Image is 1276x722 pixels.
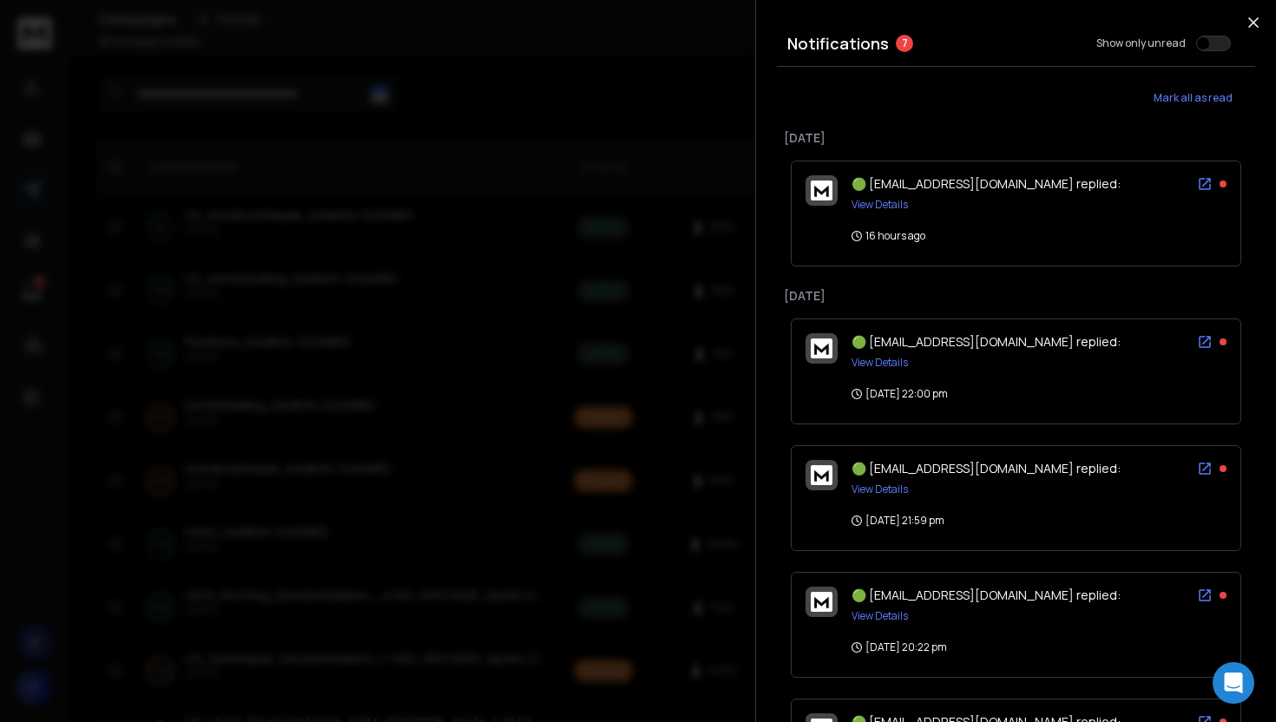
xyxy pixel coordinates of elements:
[852,229,925,243] p: 16 hours ago
[1154,91,1233,105] span: Mark all as read
[852,175,1121,192] span: 🟢 [EMAIL_ADDRESS][DOMAIN_NAME] replied:
[784,129,1248,147] p: [DATE]
[852,640,947,654] p: [DATE] 20:22 pm
[784,287,1248,305] p: [DATE]
[852,514,944,528] p: [DATE] 21:59 pm
[852,609,908,623] button: View Details
[852,587,1121,603] span: 🟢 [EMAIL_ADDRESS][DOMAIN_NAME] replied:
[811,592,832,612] img: logo
[852,387,948,401] p: [DATE] 22:00 pm
[811,338,832,358] img: logo
[896,35,913,52] span: 7
[852,460,1121,476] span: 🟢 [EMAIL_ADDRESS][DOMAIN_NAME] replied:
[852,482,908,496] button: View Details
[1130,81,1255,115] button: Mark all as read
[852,333,1121,350] span: 🟢 [EMAIL_ADDRESS][DOMAIN_NAME] replied:
[787,31,889,56] h3: Notifications
[852,198,908,212] button: View Details
[1096,36,1186,50] label: Show only unread
[811,180,832,200] img: logo
[852,356,908,370] button: View Details
[811,465,832,485] img: logo
[1213,662,1254,704] div: Open Intercom Messenger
